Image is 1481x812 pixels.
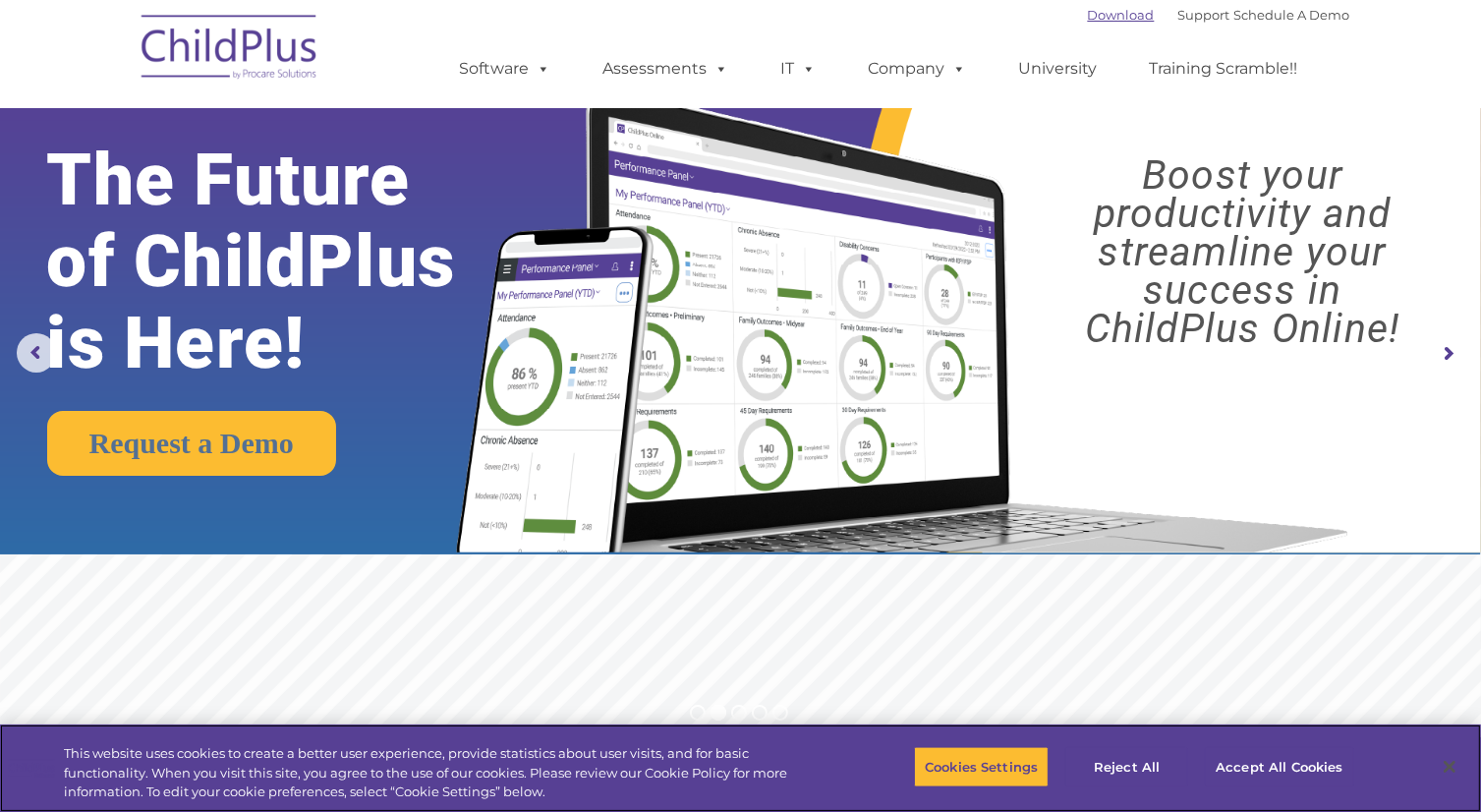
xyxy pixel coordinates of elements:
[47,140,520,384] rs-layer: The Future of ChildPlus is Here!
[1428,745,1471,788] button: Close
[1023,156,1462,348] rs-layer: Boost your productivity and streamline your success in ChildPlus Online!
[1130,49,1318,88] a: Training Scramble!!
[1088,7,1155,23] a: Download
[132,1,328,99] img: ChildPlus by Procare Solutions
[762,49,836,88] a: IT
[1205,746,1353,787] button: Accept All Cookies
[914,746,1049,787] button: Cookies Settings
[584,49,749,88] a: Assessments
[1088,7,1350,23] font: |
[1178,7,1230,23] a: Support
[64,744,815,802] div: This website uses cookies to create a better user experience, provide statistics about user visit...
[849,49,987,88] a: Company
[1234,7,1350,23] a: Schedule A Demo
[1065,746,1188,787] button: Reject All
[47,411,336,476] a: Request a Demo
[999,49,1117,88] a: University
[440,49,571,88] a: Software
